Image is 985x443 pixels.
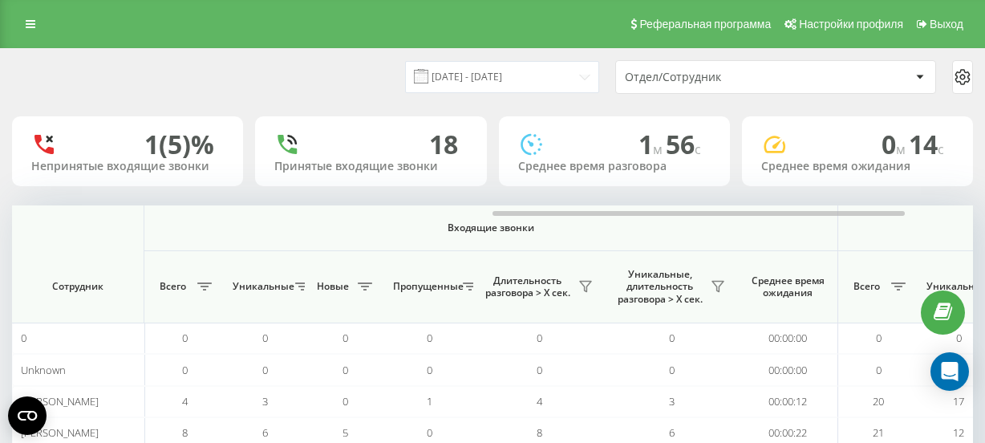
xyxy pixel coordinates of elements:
span: 0 [182,331,188,345]
span: 0 [669,363,675,377]
td: 00:00:00 [738,354,838,385]
span: 20 [873,394,884,408]
span: 3 [262,394,268,408]
span: Среднее время ожидания [750,274,825,299]
span: 8 [537,425,542,440]
span: 0 [343,394,348,408]
span: 4 [182,394,188,408]
span: Настройки профиля [799,18,903,30]
span: 0 [21,331,26,345]
div: Принятые входящие звонки [274,160,467,173]
span: 3 [669,394,675,408]
span: 1 [427,394,432,408]
span: 0 [882,127,909,161]
span: Уникальные, длительность разговора > Х сек. [614,268,706,306]
span: c [938,140,944,158]
span: [PERSON_NAME] [21,394,99,408]
span: Всего [846,280,886,293]
span: 0 [262,331,268,345]
span: Уникальные [926,280,984,293]
span: 21 [873,425,884,440]
span: Реферальная программа [639,18,771,30]
span: Пропущенные [393,280,458,293]
span: 0 [427,363,432,377]
span: Уникальные [233,280,290,293]
div: Среднее время ожидания [761,160,954,173]
span: 4 [537,394,542,408]
span: 0 [262,363,268,377]
span: 0 [427,331,432,345]
span: 6 [669,425,675,440]
span: 0 [182,363,188,377]
div: Среднее время разговора [518,160,711,173]
span: м [653,140,666,158]
span: 0 [876,363,882,377]
button: Open CMP widget [8,396,47,435]
div: 1 (5)% [144,129,214,160]
span: м [896,140,909,158]
span: Выход [930,18,963,30]
span: 5 [343,425,348,440]
span: Длительность разговора > Х сек. [481,274,574,299]
span: 8 [182,425,188,440]
span: 56 [666,127,701,161]
span: Всего [152,280,193,293]
span: 0 [537,363,542,377]
td: 00:00:12 [738,386,838,417]
span: Новые [313,280,353,293]
span: 1 [638,127,666,161]
span: 0 [956,331,962,345]
div: Open Intercom Messenger [930,352,969,391]
div: Отдел/Сотрудник [625,71,817,84]
span: Входящие звонки [186,221,796,234]
span: Unknown [21,363,66,377]
span: [PERSON_NAME] [21,425,99,440]
span: Сотрудник [26,280,130,293]
span: 0 [427,425,432,440]
span: 14 [909,127,944,161]
span: 0 [876,331,882,345]
span: c [695,140,701,158]
span: 0 [537,331,542,345]
span: 0 [343,363,348,377]
div: 18 [429,129,458,160]
span: 0 [343,331,348,345]
span: 12 [953,425,964,440]
span: 17 [953,394,964,408]
div: Непринятые входящие звонки [31,160,224,173]
span: 6 [262,425,268,440]
td: 00:00:00 [738,323,838,354]
span: 0 [669,331,675,345]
